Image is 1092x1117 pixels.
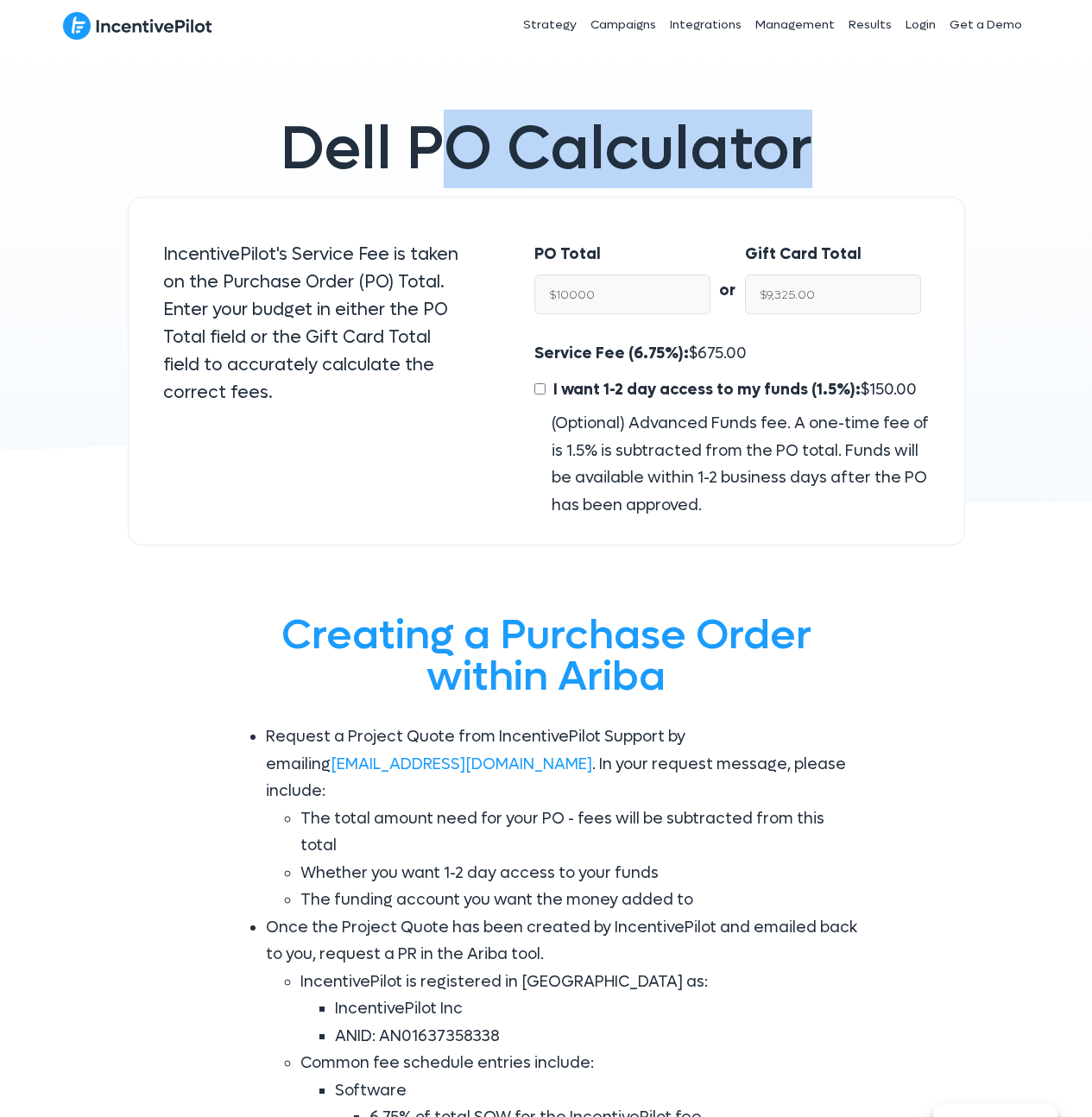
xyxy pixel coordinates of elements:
a: Management [748,3,842,47]
img: IncentivePilot [63,11,212,41]
a: Campaigns [584,3,663,47]
li: IncentivePilot Inc [335,995,862,1023]
label: Gift Card Total [745,241,862,268]
label: PO Total [534,241,601,268]
li: The total amount need for your PO - fees will be subtracted from this total [300,805,862,860]
div: or [710,241,745,305]
p: IncentivePilot's Service Fee is taken on the Purchase Order (PO) Total. Enter your budget in eith... [163,241,466,407]
input: I want 1-2 day access to my funds (1.5%):$150.00 [534,383,546,394]
div: $ [534,340,929,519]
li: Whether you want 1-2 day access to your funds [300,860,862,887]
span: 675.00 [697,344,747,363]
a: [EMAIL_ADDRESS][DOMAIN_NAME] [331,754,592,774]
a: Strategy [516,3,584,47]
a: Get a Demo [943,3,1029,47]
span: Dell PO Calculator [281,110,812,188]
a: Login [899,3,943,47]
span: Creating a Purchase Order within Ariba [281,608,811,704]
a: Integrations [663,3,748,47]
li: ANID: AN01637358338 [335,1023,862,1051]
div: (Optional) Advanced Funds fee. A one-time fee of is 1.5% is subtracted from the PO total. Funds w... [534,410,929,519]
li: The funding account you want the money added to [300,887,862,914]
span: $ [549,380,917,400]
li: Request a Project Quote from IncentivePilot Support by emailing . In your request message, please... [266,723,862,914]
li: IncentivePilot is registered in [GEOGRAPHIC_DATA] as: [300,969,862,1051]
span: 150.00 [869,380,917,400]
nav: Header Menu [398,3,1030,47]
a: Results [842,3,899,47]
span: Service Fee (6.75%): [534,344,689,363]
span: I want 1-2 day access to my funds (1.5%): [553,380,861,400]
